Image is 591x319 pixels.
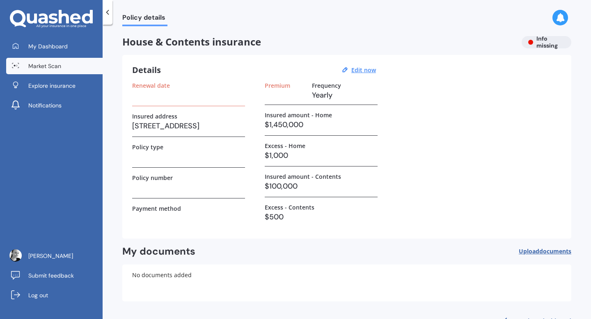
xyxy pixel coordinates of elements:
a: Market Scan [6,58,103,74]
h3: $500 [265,211,378,223]
label: Insured amount - Home [265,112,332,118]
h2: My documents [122,245,195,258]
label: Policy number [132,174,173,181]
label: Payment method [132,205,181,212]
span: [PERSON_NAME] [28,252,73,260]
h3: $100,000 [265,180,378,192]
a: Log out [6,287,103,303]
span: Upload [519,248,571,255]
span: My Dashboard [28,42,68,50]
h3: Yearly [312,89,378,101]
h3: $1,000 [265,149,378,162]
span: Notifications [28,101,62,109]
a: Submit feedback [6,267,103,284]
a: Notifications [6,97,103,114]
label: Insured address [132,113,177,120]
button: Uploaddocuments [519,245,571,258]
a: Explore insurance [6,77,103,94]
label: Excess - Home [265,142,305,149]
span: Explore insurance [28,82,76,90]
h3: Details [132,65,161,75]
span: documents [539,247,571,255]
label: Frequency [312,82,341,89]
button: Edit now [349,66,378,74]
u: Edit now [351,66,376,74]
h3: [STREET_ADDRESS] [132,120,245,132]
a: My Dashboard [6,38,103,55]
span: House & Contents insurance [122,36,515,48]
label: Policy type [132,144,163,150]
label: Excess - Contents [265,204,314,211]
span: Submit feedback [28,271,74,280]
label: Renewal date [132,82,170,89]
div: No documents added [122,264,571,301]
label: Insured amount - Contents [265,173,341,180]
span: Market Scan [28,62,61,70]
label: Premium [265,82,290,89]
a: [PERSON_NAME] [6,248,103,264]
span: Policy details [122,14,167,25]
span: Log out [28,291,48,299]
img: 1229bfa3f675578af3bbce6bce64eccd [9,249,22,262]
h3: $1,450,000 [265,118,378,131]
